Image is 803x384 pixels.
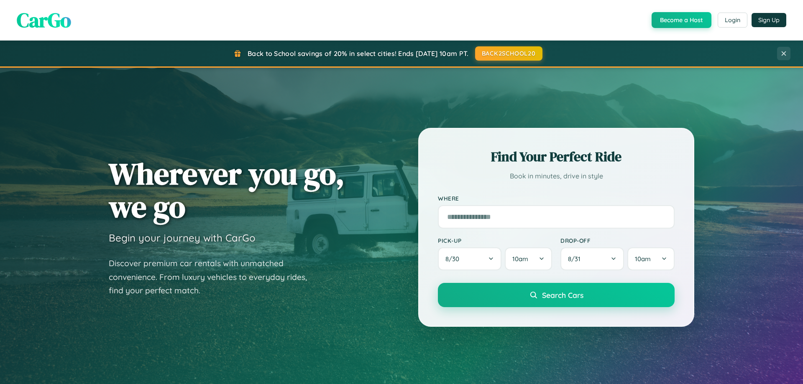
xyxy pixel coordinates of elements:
h3: Begin your journey with CarGo [109,231,256,244]
button: 8/30 [438,247,501,270]
span: 10am [635,255,651,263]
span: 8 / 30 [445,255,463,263]
button: BACK2SCHOOL20 [475,46,542,61]
span: 10am [512,255,528,263]
h1: Wherever you go, we go [109,157,345,223]
button: 10am [627,247,675,270]
span: Back to School savings of 20% in select cities! Ends [DATE] 10am PT. [248,49,468,58]
label: Drop-off [560,237,675,244]
button: Sign Up [752,13,786,27]
span: 8 / 31 [568,255,585,263]
p: Book in minutes, drive in style [438,170,675,182]
button: Become a Host [652,12,711,28]
label: Pick-up [438,237,552,244]
button: 8/31 [560,247,624,270]
button: Search Cars [438,283,675,307]
button: 10am [505,247,552,270]
span: CarGo [17,6,71,34]
button: Login [718,13,747,28]
p: Discover premium car rentals with unmatched convenience. From luxury vehicles to everyday rides, ... [109,257,318,298]
span: Search Cars [542,290,583,300]
label: Where [438,195,675,202]
h2: Find Your Perfect Ride [438,147,675,166]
